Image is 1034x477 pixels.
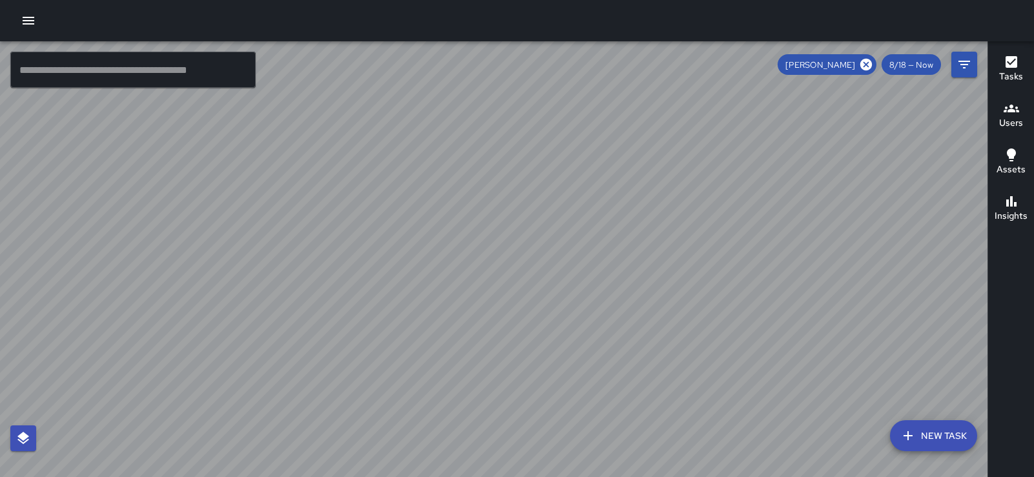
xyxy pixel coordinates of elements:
h6: Users [999,116,1023,130]
div: [PERSON_NAME] [778,54,876,75]
button: New Task [890,420,977,451]
button: Users [988,93,1034,139]
span: [PERSON_NAME] [778,59,863,70]
button: Tasks [988,46,1034,93]
button: Insights [988,186,1034,232]
h6: Assets [997,163,1026,177]
button: Assets [988,139,1034,186]
span: 8/18 — Now [882,59,941,70]
h6: Tasks [999,70,1023,84]
h6: Insights [995,209,1028,223]
button: Filters [951,52,977,77]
